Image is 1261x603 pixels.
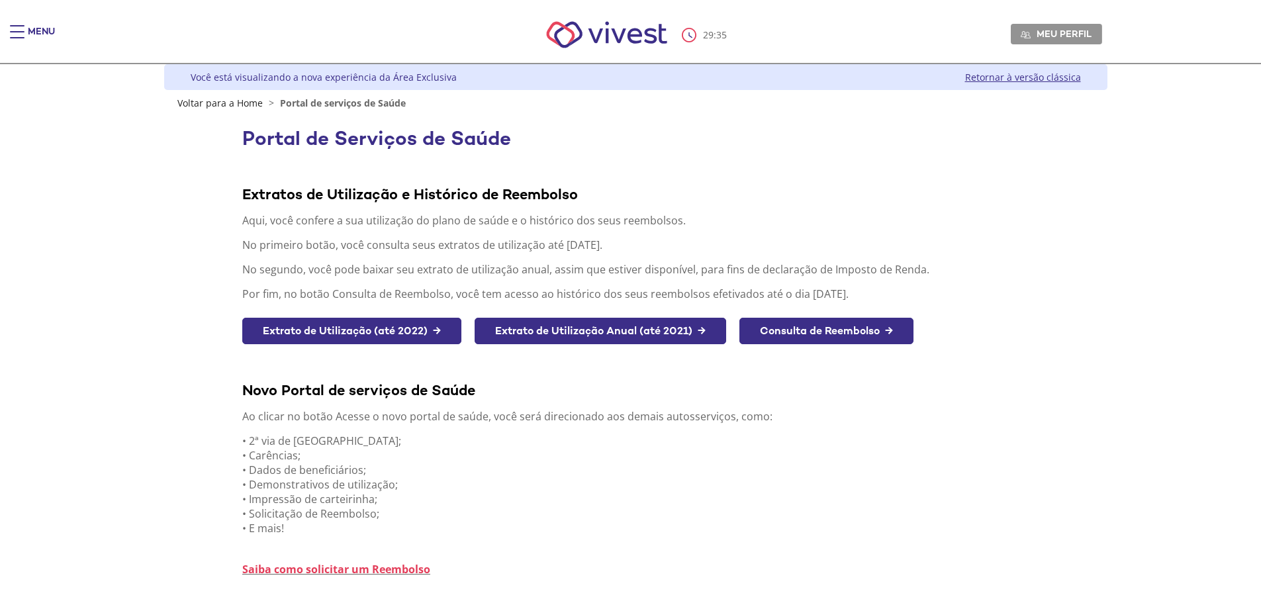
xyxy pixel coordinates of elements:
img: Vivest [532,7,682,63]
img: Meu perfil [1021,30,1031,40]
div: Extratos de Utilização e Histórico de Reembolso [242,185,1029,203]
a: Extrato de Utilização Anual (até 2021) → [475,318,726,345]
div: Novo Portal de serviços de Saúde [242,381,1029,399]
p: No segundo, você pode baixar seu extrato de utilização anual, assim que estiver disponível, para ... [242,262,1029,277]
span: 35 [716,28,727,41]
span: Portal de serviços de Saúde [280,97,406,109]
a: Extrato de Utilização (até 2022) → [242,318,461,345]
div: Você está visualizando a nova experiência da Área Exclusiva [191,71,457,83]
div: : [682,28,729,42]
section: <span lang="pt-BR" dir="ltr">Visualizador do Conteúdo da Web</span> [242,121,1029,603]
p: • 2ª via de [GEOGRAPHIC_DATA]; • Carências; • Dados de beneficiários; • Demonstrativos de utiliza... [242,434,1029,535]
span: > [265,97,277,109]
a: Saiba como solicitar um Reembolso [242,562,430,577]
h1: Portal de Serviços de Saúde [242,128,1029,150]
p: Ao clicar no botão Acesse o novo portal de saúde, você será direcionado aos demais autosserviços,... [242,409,1029,424]
p: No primeiro botão, você consulta seus extratos de utilização até [DATE]. [242,238,1029,252]
a: Retornar à versão clássica [965,71,1081,83]
p: Aqui, você confere a sua utilização do plano de saúde e o histórico dos seus reembolsos. [242,213,1029,228]
p: Por fim, no botão Consulta de Reembolso, você tem acesso ao histórico dos seus reembolsos efetiva... [242,287,1029,301]
a: Voltar para a Home [177,97,263,109]
span: Meu perfil [1037,28,1092,40]
a: Meu perfil [1011,24,1102,44]
span: 29 [703,28,714,41]
div: Menu [28,25,55,52]
a: Consulta de Reembolso → [739,318,913,345]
